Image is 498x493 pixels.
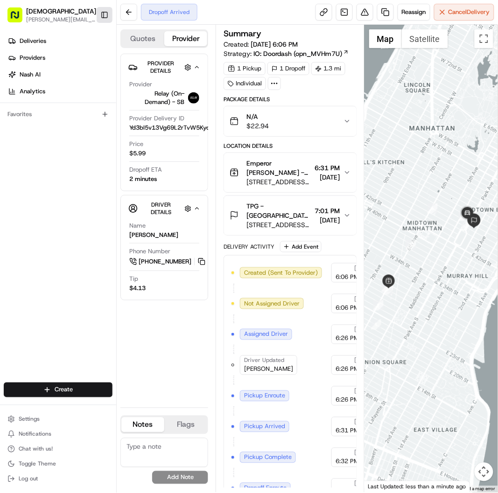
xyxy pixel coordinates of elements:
[32,89,153,98] div: Start new chat
[147,60,174,75] span: Provider Details
[246,220,311,229] span: [STREET_ADDRESS][US_STATE]
[129,90,184,106] span: Relay (On-Demand) - SB
[4,458,112,471] button: Toggle Theme
[354,418,372,426] span: [DATE]
[9,37,170,52] p: Welcome 👋
[19,445,53,453] span: Chat with us!
[336,396,372,404] span: 6:26 PM EDT
[159,92,170,103] button: Start new chat
[244,365,293,374] span: [PERSON_NAME]
[475,463,493,481] button: Map camera controls
[129,222,146,230] span: Name
[129,166,162,174] span: Dropoff ETA
[75,132,154,148] a: 💻API Documentation
[129,140,143,148] span: Price
[244,269,318,277] span: Created (Sent To Provider)
[475,29,493,48] button: Toggle fullscreen view
[354,357,372,364] span: [DATE]
[4,472,112,486] button: Log out
[244,453,292,462] span: Pickup Complete
[354,388,372,395] span: [DATE]
[129,231,178,239] div: [PERSON_NAME]
[244,423,285,431] span: Pickup Arrived
[26,16,96,23] button: [PERSON_NAME][EMAIL_ADDRESS][DOMAIN_NAME]
[19,416,40,423] span: Settings
[79,136,86,144] div: 💻
[246,112,269,121] span: N/A
[121,31,164,46] button: Quotes
[129,175,157,183] div: 2 minutes
[462,219,472,229] div: 7
[88,135,150,145] span: API Documentation
[20,70,41,79] span: Nash AI
[164,31,207,46] button: Provider
[32,98,118,106] div: We're available if you need us!
[336,427,372,435] span: 6:31 PM EDT
[315,206,340,215] span: 7:01 PM
[406,240,416,250] div: 5
[246,177,311,187] span: [STREET_ADDRESS][US_STATE]
[24,60,154,70] input: Clear
[267,62,309,75] div: 1 Dropoff
[244,392,285,400] span: Pickup Enroute
[9,89,26,106] img: 1736555255976-a54dd68f-1ca7-489b-9aae-adbdc363a1c4
[315,163,340,173] span: 6:31 PM
[129,284,146,292] div: $4.13
[129,257,207,267] a: [PHONE_NUMBER]
[93,158,113,165] span: Pylon
[4,443,112,456] button: Chat with us!
[336,365,372,374] span: 6:26 PM EDT
[20,37,46,45] span: Deliveries
[224,49,349,58] div: Strategy:
[402,8,426,16] span: Reassign
[354,264,372,272] span: [DATE]
[151,201,171,216] span: Driver Details
[253,49,349,58] a: IO: Doordash (opn_MVHm7U)
[224,62,266,75] div: 1 Pickup
[128,58,200,76] button: Provider Details
[382,282,392,292] div: 4
[4,34,116,49] a: Deliveries
[224,40,298,49] span: Created:
[311,62,345,75] div: 1.3 mi
[121,417,164,432] button: Notes
[354,480,372,487] span: [DATE]
[164,417,207,432] button: Flags
[26,7,96,16] button: [DEMOGRAPHIC_DATA]
[246,201,311,220] span: TPG - [GEOGRAPHIC_DATA] [PERSON_NAME]
[315,215,340,225] span: [DATE]
[4,428,112,441] button: Notifications
[9,9,28,28] img: Nash
[6,132,75,148] a: 📗Knowledge Base
[336,273,372,281] span: 6:06 PM EDT
[129,124,225,132] button: Yd3bI5v13Vg69L2rTvW5KydU
[224,29,261,38] h3: Summary
[224,77,266,90] div: Individual
[246,121,269,131] span: $22.94
[4,107,112,122] div: Favorites
[315,173,340,182] span: [DATE]
[383,285,393,295] div: 3
[354,295,372,303] span: [DATE]
[9,136,17,144] div: 📗
[365,481,470,493] div: Last Updated: less than a minute ago
[224,142,357,150] div: Location Details
[19,460,56,468] span: Toggle Theme
[4,4,97,26] button: [DEMOGRAPHIC_DATA][PERSON_NAME][EMAIL_ADDRESS][DOMAIN_NAME]
[4,67,116,82] a: Nash AI
[139,257,191,266] span: [PHONE_NUMBER]
[369,29,402,48] button: Show street map
[244,357,284,364] span: Driver Updated
[19,431,51,438] span: Notifications
[224,106,357,136] button: N/A$22.94
[66,158,113,165] a: Powered byPylon
[251,40,298,49] span: [DATE] 6:06 PM
[19,475,38,483] span: Log out
[280,241,322,252] button: Add Event
[4,84,116,99] a: Analytics
[253,49,342,58] span: IO: Doordash (opn_MVHm7U)
[336,304,372,312] span: 6:06 PM EDT
[434,4,494,21] button: CancelDelivery
[428,203,438,214] div: 6
[4,50,116,65] a: Providers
